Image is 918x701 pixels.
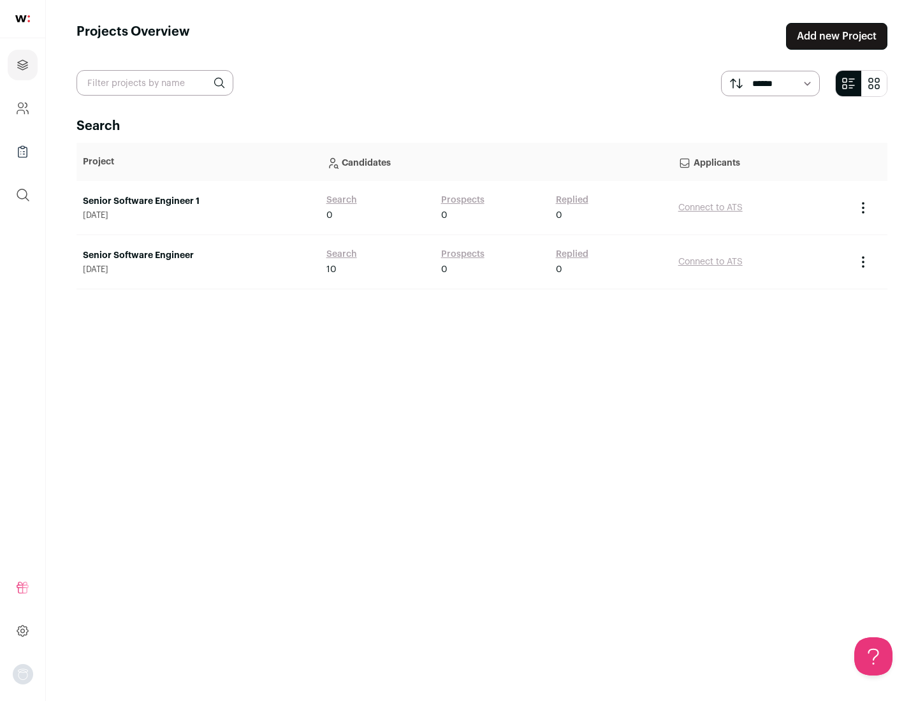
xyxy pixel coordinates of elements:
a: Search [326,194,357,206]
img: wellfound-shorthand-0d5821cbd27db2630d0214b213865d53afaa358527fdda9d0ea32b1df1b89c2c.svg [15,15,30,22]
span: 0 [326,209,333,222]
a: Connect to ATS [678,203,743,212]
span: 10 [326,263,337,276]
a: Connect to ATS [678,257,743,266]
a: Prospects [441,194,484,206]
a: Projects [8,50,38,80]
a: Senior Software Engineer 1 [83,195,314,208]
a: Prospects [441,248,484,261]
button: Project Actions [856,254,871,270]
a: Search [326,248,357,261]
iframe: Help Scout Beacon - Open [854,637,892,676]
span: 0 [441,209,448,222]
span: 0 [556,209,562,222]
a: Add new Project [786,23,887,50]
h2: Search [76,117,887,135]
button: Open dropdown [13,664,33,684]
a: Replied [556,194,588,206]
input: Filter projects by name [76,70,233,96]
span: [DATE] [83,210,314,220]
a: Senior Software Engineer [83,249,314,262]
h1: Projects Overview [76,23,190,50]
span: 0 [441,263,448,276]
a: Company and ATS Settings [8,93,38,124]
p: Applicants [678,149,843,175]
a: Company Lists [8,136,38,167]
a: Replied [556,248,588,261]
p: Candidates [326,149,666,175]
img: nopic.png [13,664,33,684]
button: Project Actions [856,200,871,215]
p: Project [83,155,314,168]
span: [DATE] [83,264,314,275]
span: 0 [556,263,562,276]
